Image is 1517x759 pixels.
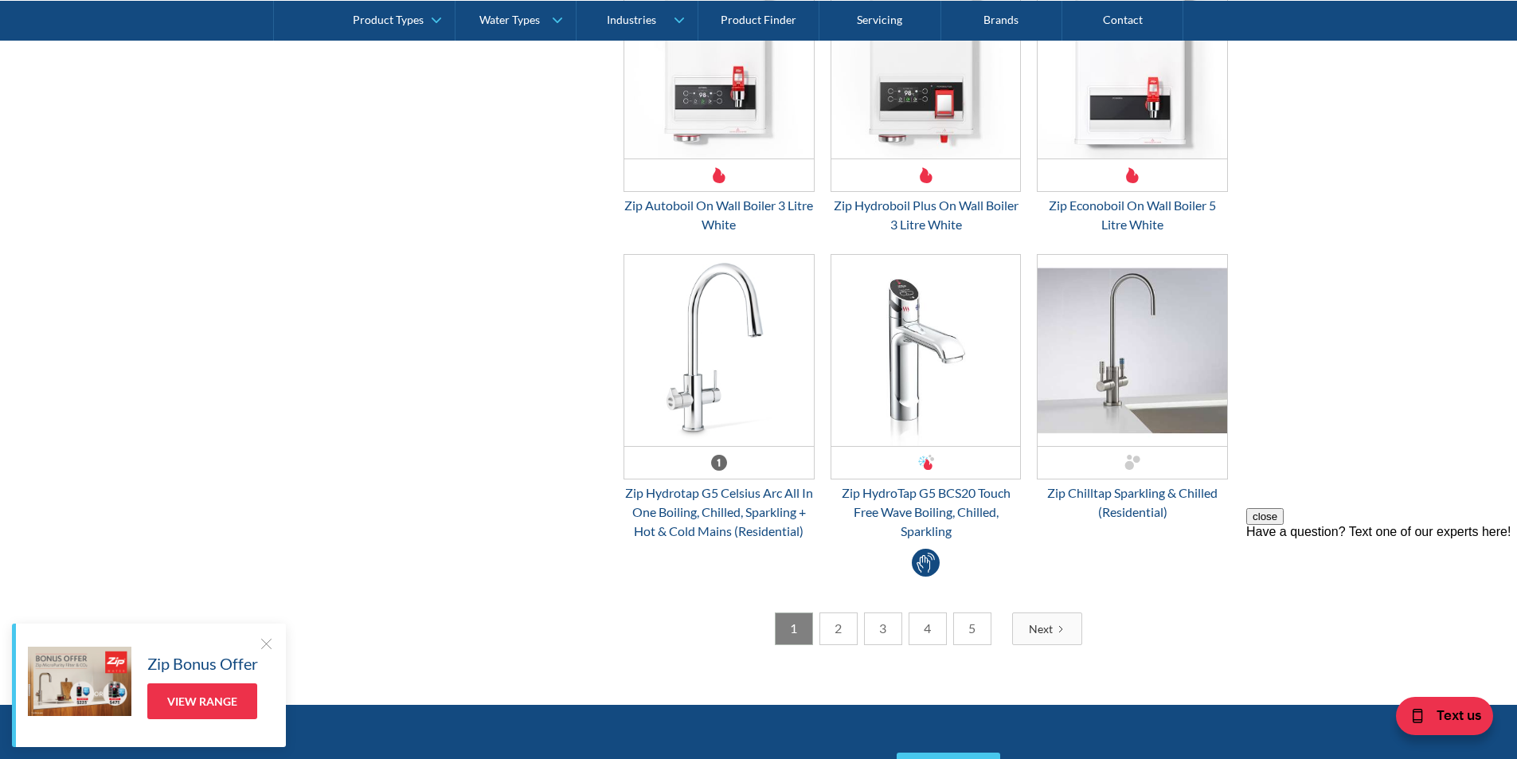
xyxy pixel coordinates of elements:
[909,612,947,645] a: 4
[479,13,540,26] div: Water Types
[953,612,991,645] a: 5
[624,196,815,234] div: Zip Autoboil On Wall Boiler 3 Litre White
[28,647,131,716] img: Zip Bonus Offer
[624,254,815,541] a: Zip Hydrotap G5 Celsius Arc All In One Boiling, Chilled, Sparkling + Hot & Cold Mains (Residentia...
[607,13,656,26] div: Industries
[1037,196,1228,234] div: Zip Econoboil On Wall Boiler 5 Litre White
[775,612,813,645] a: 1
[1037,254,1228,522] a: Zip Chilltap Sparkling & Chilled (Residential)Zip Chilltap Sparkling & Chilled (Residential)
[831,483,1022,541] div: Zip HydroTap G5 BCS20 Touch Free Wave Boiling, Chilled, Sparkling
[819,612,858,645] a: 2
[831,196,1022,234] div: Zip Hydroboil Plus On Wall Boiler 3 Litre White
[864,612,902,645] a: 3
[1012,612,1082,645] a: Next Page
[1246,508,1517,699] iframe: podium webchat widget prompt
[624,483,815,541] div: Zip Hydrotap G5 Celsius Arc All In One Boiling, Chilled, Sparkling + Hot & Cold Mains (Residential)
[624,612,1229,645] div: List
[353,13,424,26] div: Product Types
[831,254,1022,541] a: Zip HydroTap G5 BCS20 Touch Free Wave Boiling, Chilled, SparklingZip HydroTap G5 BCS20 Touch Free...
[1037,483,1228,522] div: Zip Chilltap Sparkling & Chilled (Residential)
[1029,620,1053,637] div: Next
[147,651,258,675] h5: Zip Bonus Offer
[147,683,257,719] a: View Range
[1390,679,1517,759] iframe: podium webchat widget bubble
[1038,255,1227,446] img: Zip Chilltap Sparkling & Chilled (Residential)
[831,255,1021,446] img: Zip HydroTap G5 BCS20 Touch Free Wave Boiling, Chilled, Sparkling
[624,255,814,446] img: Zip Hydrotap G5 Celsius Arc All In One Boiling, Chilled, Sparkling + Hot & Cold Mains (Residential)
